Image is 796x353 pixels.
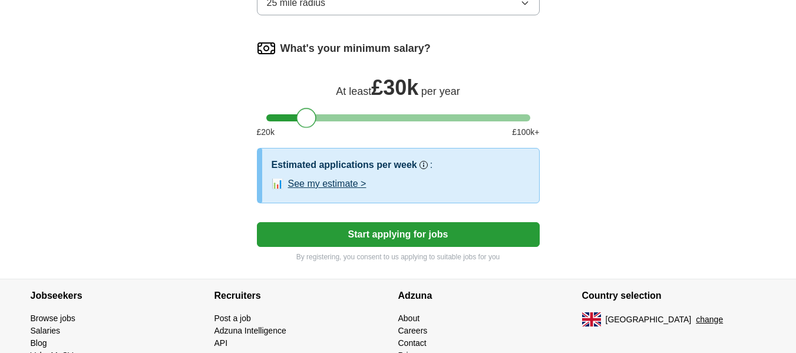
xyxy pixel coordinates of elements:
[371,75,418,100] span: £ 30k
[214,338,228,348] a: API
[31,314,75,323] a: Browse jobs
[288,177,366,191] button: See my estimate >
[582,312,601,326] img: UK flag
[398,326,428,335] a: Careers
[280,41,431,57] label: What's your minimum salary?
[336,85,371,97] span: At least
[398,338,427,348] a: Contact
[430,158,432,172] h3: :
[257,126,275,138] span: £ 20 k
[272,158,417,172] h3: Estimated applications per week
[214,314,251,323] a: Post a job
[582,279,766,312] h4: Country selection
[272,177,283,191] span: 📊
[421,85,460,97] span: per year
[606,314,692,326] span: [GEOGRAPHIC_DATA]
[257,39,276,58] img: salary.png
[398,314,420,323] a: About
[31,338,47,348] a: Blog
[31,326,61,335] a: Salaries
[214,326,286,335] a: Adzuna Intelligence
[257,222,540,247] button: Start applying for jobs
[696,314,723,326] button: change
[257,252,540,262] p: By registering, you consent to us applying to suitable jobs for you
